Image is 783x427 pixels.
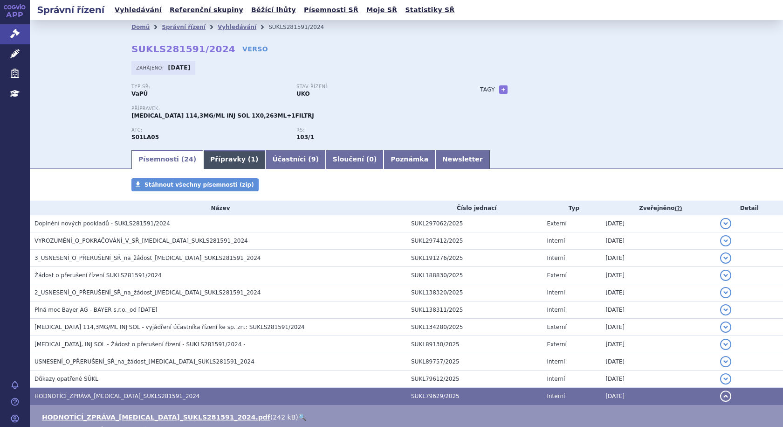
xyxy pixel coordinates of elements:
[301,4,361,16] a: Písemnosti SŘ
[601,267,715,284] td: [DATE]
[547,307,565,313] span: Interní
[384,150,435,169] a: Poznámka
[720,270,731,281] button: detail
[547,289,565,296] span: Interní
[406,250,542,267] td: SUKL191276/2025
[720,252,731,264] button: detail
[131,150,203,169] a: Písemnosti (24)
[34,255,261,261] span: 3_USNESENÍ_O_PŘERUŠENÍ_SŘ_na_žádost_EYLEA_SUKLS281591_2024
[406,267,542,284] td: SUKL188830/2025
[601,301,715,319] td: [DATE]
[601,284,715,301] td: [DATE]
[30,3,112,16] h2: Správní řízení
[675,205,682,212] abbr: (?)
[601,353,715,371] td: [DATE]
[406,201,542,215] th: Číslo jednací
[406,232,542,250] td: SUKL297412/2025
[34,238,248,244] span: VYROZUMĚNÍ_O_POKRAČOVÁNÍ_V_SŘ_EYLEA_SUKLS281591_2024
[131,112,314,119] span: [MEDICAL_DATA] 114,3MG/ML INJ SOL 1X0,263ML+1FILTRJ
[601,232,715,250] td: [DATE]
[251,155,255,163] span: 1
[715,201,783,215] th: Detail
[720,356,731,367] button: detail
[547,376,565,382] span: Interní
[273,413,295,421] span: 242 kB
[720,235,731,246] button: detail
[547,220,566,227] span: Externí
[406,284,542,301] td: SUKL138320/2025
[34,376,98,382] span: Důkazy opatřené SÚKL
[34,220,170,227] span: Doplnění nových podkladů - SUKLS281591/2024
[406,371,542,388] td: SUKL79612/2025
[547,341,566,348] span: Externí
[601,250,715,267] td: [DATE]
[601,215,715,232] td: [DATE]
[601,336,715,353] td: [DATE]
[131,84,287,90] p: Typ SŘ:
[203,150,265,169] a: Přípravky (1)
[406,301,542,319] td: SUKL138311/2025
[326,150,384,169] a: Sloučení (0)
[364,4,400,16] a: Moje SŘ
[601,371,715,388] td: [DATE]
[112,4,165,16] a: Vyhledávání
[265,150,325,169] a: Účastníci (9)
[131,91,148,97] strong: VaPÚ
[406,336,542,353] td: SUKL89130/2025
[311,155,316,163] span: 9
[42,413,774,422] li: ( )
[499,85,508,94] a: +
[131,134,159,140] strong: AFLIBERCEPT
[406,388,542,405] td: SUKL79629/2025
[406,353,542,371] td: SUKL89757/2025
[34,272,162,279] span: Žádost o přerušení řízení SUKLS281591/2024
[131,106,461,112] p: Přípravek:
[406,319,542,336] td: SUKL134280/2025
[131,24,150,30] a: Domů
[547,238,565,244] span: Interní
[131,127,287,133] p: ATC:
[34,341,245,348] span: EYLEA, INJ SOL - Žádost o přerušení řízení - SUKLS281591/2024 -
[248,4,299,16] a: Běžící lhůty
[369,155,374,163] span: 0
[30,201,406,215] th: Název
[162,24,206,30] a: Správní řízení
[601,388,715,405] td: [DATE]
[601,319,715,336] td: [DATE]
[34,289,261,296] span: 2_USNESENÍ_O_PŘERUŠENÍ_SŘ_na_žádost_EYLEA_SUKLS281591_2024
[720,287,731,298] button: detail
[547,358,565,365] span: Interní
[167,4,246,16] a: Referenční skupiny
[720,339,731,350] button: detail
[131,178,259,191] a: Stáhnout všechny písemnosti (zip)
[402,4,457,16] a: Statistiky SŘ
[406,215,542,232] td: SUKL297062/2025
[480,84,495,95] h3: Tagy
[547,272,566,279] span: Externí
[242,44,268,54] a: VERSO
[720,391,731,402] button: detail
[720,373,731,385] button: detail
[547,324,566,330] span: Externí
[296,84,452,90] p: Stav řízení:
[34,393,200,399] span: HODNOTÍCÍ_ZPRÁVA_EYLEA_SUKLS281591_2024
[296,134,314,140] strong: látky k terapii věkem podmíněné makulární degenerace, lok.
[435,150,490,169] a: Newsletter
[720,322,731,333] button: detail
[542,201,601,215] th: Typ
[168,64,191,71] strong: [DATE]
[131,43,235,55] strong: SUKLS281591/2024
[34,307,157,313] span: Plná moc Bayer AG - BAYER s.r.o._od 1.4.2025
[136,64,165,71] span: Zahájeno:
[144,182,254,188] span: Stáhnout všechny písemnosti (zip)
[268,20,336,34] li: SUKLS281591/2024
[547,255,565,261] span: Interní
[218,24,256,30] a: Vyhledávání
[720,218,731,229] button: detail
[601,201,715,215] th: Zveřejněno
[42,413,270,421] a: HODNOTÍCÍ_ZPRÁVA_[MEDICAL_DATA]_SUKLS281591_2024.pdf
[720,304,731,315] button: detail
[184,155,193,163] span: 24
[34,324,305,330] span: EYLEA 114,3MG/ML INJ SOL - vyjádření účastníka řízení ke sp. zn.: SUKLS281591/2024
[296,91,310,97] strong: UKO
